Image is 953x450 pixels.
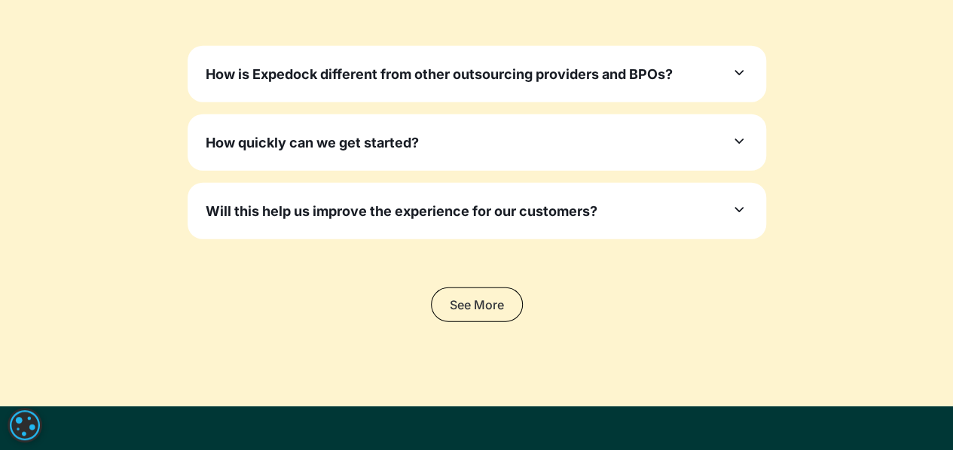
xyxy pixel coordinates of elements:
[206,64,673,84] h3: How is Expedock different from other outsourcing providers and BPOs?
[206,132,419,153] h3: How quickly can we get started?
[206,201,597,221] h3: Will this help us improve the experience for our customers?
[702,287,953,450] iframe: Chat Widget
[431,287,523,322] a: See More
